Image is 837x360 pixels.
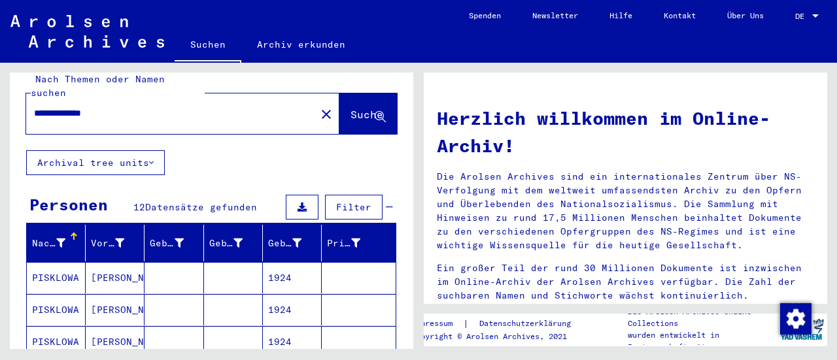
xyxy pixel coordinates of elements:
mat-header-cell: Vorname [86,225,145,261]
mat-cell: [PERSON_NAME] [86,294,145,325]
div: Vorname [91,237,124,250]
mat-header-cell: Geburtsname [145,225,203,261]
div: Geburt‏ [209,237,243,250]
mat-cell: 1924 [263,262,322,293]
mat-cell: [PERSON_NAME] [86,262,145,293]
p: Ein großer Teil der rund 30 Millionen Dokumente ist inzwischen im Online-Archiv der Arolsen Archi... [437,261,814,303]
div: Nachname [32,237,65,250]
a: Impressum [411,317,463,331]
button: Suche [339,93,397,134]
div: Geburtsdatum [268,237,301,250]
mat-header-cell: Prisoner # [322,225,396,261]
mat-header-cell: Geburtsdatum [263,225,322,261]
div: Nachname [32,233,85,254]
mat-label: Nach Themen oder Namen suchen [31,73,165,99]
mat-cell: PISKLOWA [27,294,86,325]
button: Filter [325,195,383,220]
a: Suchen [175,29,241,63]
p: wurden entwickelt in Partnerschaft mit [628,329,777,353]
button: Clear [313,101,339,127]
a: Archiv erkunden [241,29,361,60]
mat-cell: [PERSON_NAME] [86,326,145,357]
img: yv_logo.png [777,313,827,346]
div: Personen [29,193,108,216]
a: Datenschutzerklärung [469,317,587,331]
mat-cell: 1924 [263,294,322,325]
span: Datensätze gefunden [145,201,257,213]
div: Geburt‏ [209,233,262,254]
span: DE [795,12,810,21]
mat-icon: close [318,106,334,122]
div: | [411,317,587,331]
div: Prisoner # [327,237,360,250]
div: Vorname [91,233,144,254]
img: Zustimmung ändern [780,303,811,335]
h1: Herzlich willkommen im Online-Archiv! [437,105,814,159]
div: Geburtsname [150,237,183,250]
div: Geburtsdatum [268,233,321,254]
div: Geburtsname [150,233,203,254]
mat-cell: PISKLOWA [27,326,86,357]
span: 12 [133,201,145,213]
span: Filter [336,201,371,213]
p: Die Arolsen Archives Online-Collections [628,306,777,329]
mat-header-cell: Nachname [27,225,86,261]
div: Prisoner # [327,233,380,254]
mat-cell: PISKLOWA [27,262,86,293]
div: Zustimmung ändern [779,303,811,334]
p: Die Arolsen Archives sind ein internationales Zentrum über NS-Verfolgung mit dem weltweit umfasse... [437,170,814,252]
p: Copyright © Arolsen Archives, 2021 [411,331,587,342]
mat-cell: 1924 [263,326,322,357]
span: Suche [350,108,383,121]
img: Arolsen_neg.svg [10,15,164,48]
button: Archival tree units [26,150,165,175]
mat-header-cell: Geburt‏ [204,225,263,261]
